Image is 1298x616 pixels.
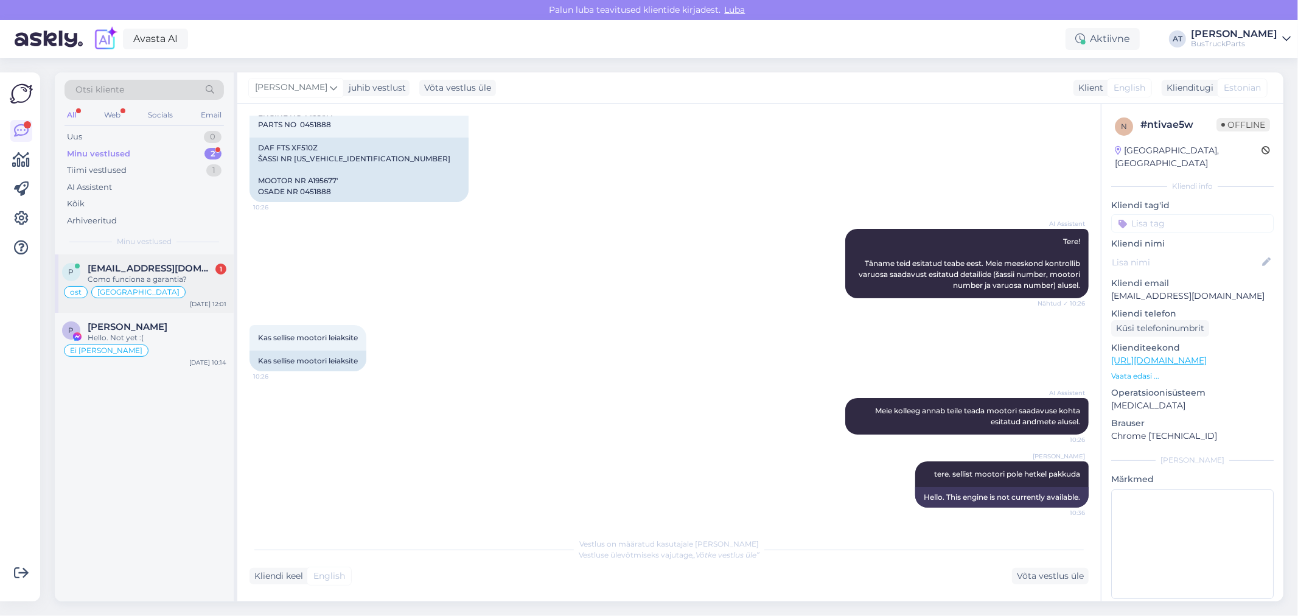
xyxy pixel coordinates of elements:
p: Kliendi email [1111,277,1274,290]
span: p [69,267,74,276]
div: Kliendi keel [249,570,303,583]
a: Avasta AI [123,29,188,49]
div: Email [198,107,224,123]
p: [EMAIL_ADDRESS][DOMAIN_NAME] [1111,290,1274,303]
div: Küsi telefoninumbrit [1111,320,1209,337]
div: Arhiveeritud [67,215,117,227]
span: Kas sellise mootori leiaksite [258,333,358,342]
span: [PERSON_NAME] [255,81,327,94]
div: All [65,107,79,123]
div: Aktiivne [1066,28,1140,50]
div: Tiimi vestlused [67,164,127,177]
div: AT [1169,30,1186,47]
span: [GEOGRAPHIC_DATA] [97,289,180,296]
a: [PERSON_NAME]BusTruckParts [1191,29,1291,49]
input: Lisa tag [1111,214,1274,233]
div: [DATE] 12:01 [190,299,226,309]
div: [PERSON_NAME] [1191,29,1277,39]
span: Peter Franzén [88,321,167,332]
span: English [1114,82,1145,94]
div: Kõik [67,198,85,210]
span: Tere! Täname teid esitatud teabe eest. Meie meeskond kontrollib varuosa saadavust esitatud detail... [859,237,1082,290]
div: Kas sellise mootori leiaksite [249,351,366,371]
p: Operatsioonisüsteem [1111,387,1274,399]
p: Chrome [TECHNICAL_ID] [1111,430,1274,443]
p: Märkmed [1111,473,1274,486]
span: pecas@mssassistencia.pt [88,263,214,274]
div: Võta vestlus üle [1012,568,1089,584]
p: Kliendi nimi [1111,237,1274,250]
a: [URL][DOMAIN_NAME] [1111,355,1207,366]
span: Ei [PERSON_NAME] [70,347,142,354]
div: Klient [1073,82,1103,94]
p: Kliendi telefon [1111,307,1274,320]
div: DAF FTS XF510Z ŠASSI NR [US_VEHICLE_IDENTIFICATION_NUMBER] MOOTOR NR A195677' OSADE NR 0451888 [249,138,469,202]
span: 10:26 [253,203,299,212]
div: AI Assistent [67,181,112,194]
div: Hello. Not yet :( [88,332,226,343]
span: 10:36 [1039,508,1085,517]
div: Minu vestlused [67,148,130,160]
div: [PERSON_NAME] [1111,455,1274,466]
span: Offline [1216,118,1270,131]
div: Web [102,107,123,123]
div: [GEOGRAPHIC_DATA], [GEOGRAPHIC_DATA] [1115,144,1261,170]
span: AI Assistent [1039,219,1085,228]
div: 1 [215,264,226,275]
div: [DATE] 10:14 [189,358,226,367]
span: AI Assistent [1039,388,1085,397]
p: Klienditeekond [1111,341,1274,354]
div: Uus [67,131,82,143]
img: explore-ai [92,26,118,52]
span: Vestluse ülevõtmiseks vajutage [579,550,759,559]
span: Otsi kliente [75,83,124,96]
div: # ntivae5w [1140,117,1216,132]
div: 0 [204,131,222,143]
div: Socials [145,107,175,123]
span: tere. sellist mootori pole hetkel pakkuda [934,469,1080,478]
div: juhib vestlust [344,82,406,94]
span: Meie kolleeg annab teile teada mootori saadavuse kohta esitatud andmete alusel. [875,406,1082,426]
div: BusTruckParts [1191,39,1277,49]
span: 10:26 [253,372,299,381]
p: Kliendi tag'id [1111,199,1274,212]
span: [PERSON_NAME] [1033,452,1085,461]
div: Klienditugi [1162,82,1213,94]
span: English [313,570,345,583]
span: ost [70,289,82,296]
p: Vaata edasi ... [1111,371,1274,382]
span: Minu vestlused [117,236,172,247]
span: Estonian [1224,82,1261,94]
p: Brauser [1111,417,1274,430]
input: Lisa nimi [1112,256,1260,269]
img: Askly Logo [10,82,33,105]
span: Vestlus on määratud kasutajale [PERSON_NAME] [579,539,759,548]
i: „Võtke vestlus üle” [693,550,759,559]
div: 1 [206,164,222,177]
span: Luba [721,4,749,15]
span: Nähtud ✓ 10:26 [1038,299,1085,308]
div: Hello. This engine is not currently available. [915,487,1089,508]
span: n [1121,122,1127,131]
span: 10:26 [1039,435,1085,444]
p: [MEDICAL_DATA] [1111,399,1274,412]
div: 2 [204,148,222,160]
span: P [69,326,74,335]
div: Como funciona a garantia? [88,274,226,285]
div: Kliendi info [1111,181,1274,192]
div: Võta vestlus üle [419,80,496,96]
